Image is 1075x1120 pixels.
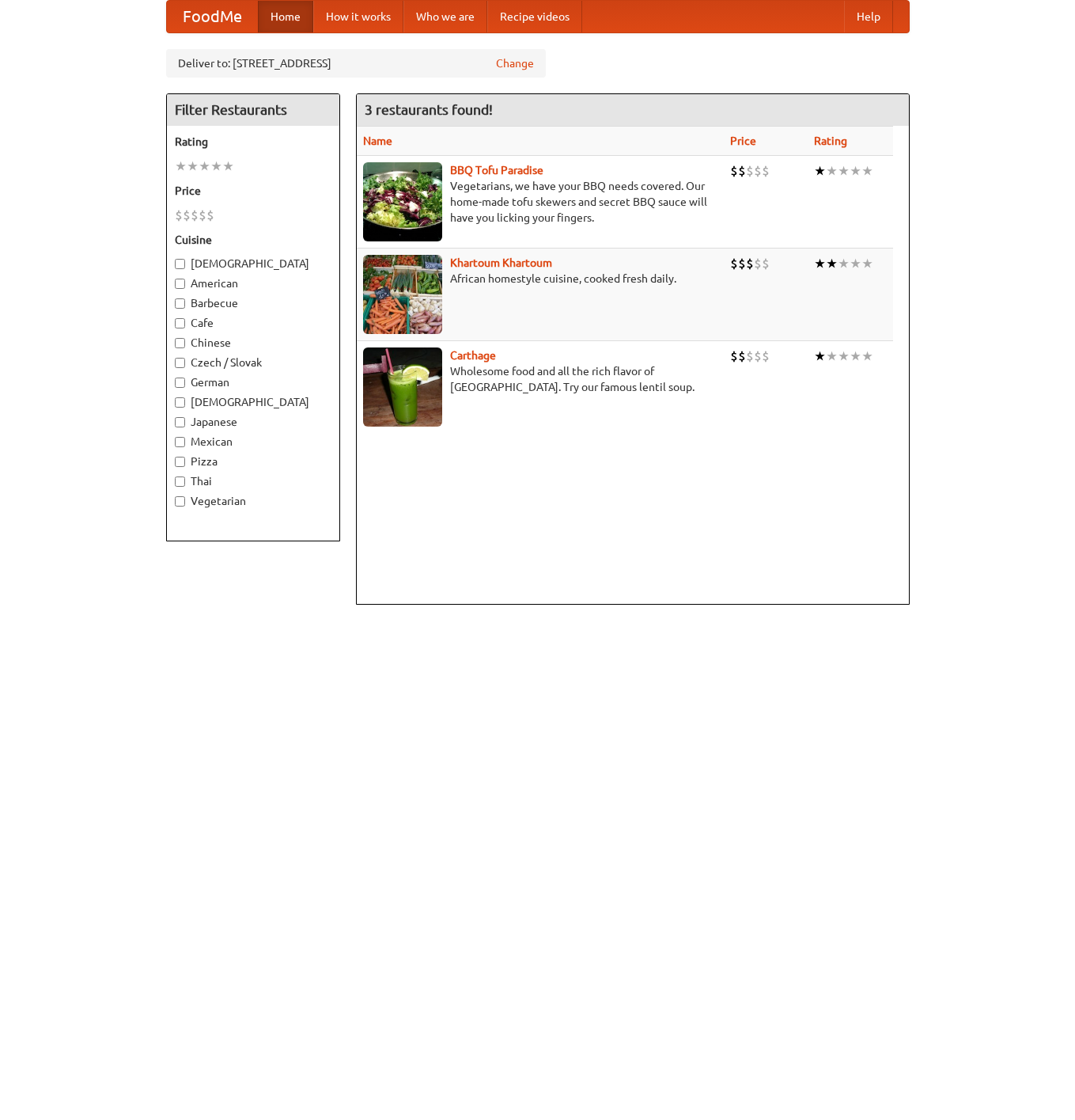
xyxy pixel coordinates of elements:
li: $ [730,255,738,272]
label: [DEMOGRAPHIC_DATA] [175,394,331,410]
h4: Filter Restaurants [167,94,339,126]
p: Vegetarians, we have your BBQ needs covered. Our home-made tofu skewers and secret BBQ sauce will... [363,178,717,226]
a: Khartoum Khartoum [450,256,552,269]
li: ★ [222,158,234,175]
label: Vegetarian [175,493,331,509]
label: Thai [175,473,331,489]
label: Pizza [175,454,331,469]
li: ★ [814,162,826,180]
h5: Price [175,183,331,199]
li: ★ [861,162,873,180]
a: Recipe videos [487,1,582,32]
li: $ [730,162,738,180]
input: Chinese [175,338,185,348]
li: $ [199,207,206,224]
label: German [175,374,331,390]
li: ★ [861,347,873,365]
label: Czech / Slovak [175,355,331,370]
label: Japanese [175,414,331,430]
li: $ [175,207,183,224]
a: Carthage [450,349,496,362]
p: African homestyle cuisine, cooked fresh daily. [363,271,717,287]
li: ★ [850,347,861,365]
li: $ [206,207,214,224]
a: Help [844,1,893,32]
li: ★ [826,162,838,180]
input: [DEMOGRAPHIC_DATA] [175,259,185,269]
a: FoodMe [167,1,258,32]
li: $ [762,255,770,272]
img: carthage.jpg [363,347,442,427]
input: Thai [175,476,185,487]
li: $ [762,347,770,365]
input: Mexican [175,437,185,447]
li: $ [738,347,746,365]
a: Price [730,135,756,147]
a: BBQ Tofu Paradise [450,164,543,177]
li: ★ [838,162,850,180]
li: $ [730,347,738,365]
input: Cafe [175,318,185,328]
li: ★ [838,347,850,365]
label: Cafe [175,315,331,331]
li: $ [762,162,770,180]
input: Japanese [175,417,185,427]
li: ★ [199,158,210,175]
label: American [175,275,331,291]
label: Chinese [175,335,331,351]
li: ★ [826,347,838,365]
li: $ [183,207,191,224]
li: ★ [826,255,838,272]
div: Deliver to: [STREET_ADDRESS] [166,49,546,78]
a: Rating [814,135,847,147]
li: ★ [814,347,826,365]
li: ★ [850,162,861,180]
h5: Cuisine [175,232,331,248]
li: $ [746,347,754,365]
img: tofuparadise.jpg [363,162,442,241]
p: Wholesome food and all the rich flavor of [GEOGRAPHIC_DATA]. Try our famous lentil soup. [363,363,717,395]
li: ★ [175,158,187,175]
li: $ [746,255,754,272]
input: American [175,279,185,289]
label: Mexican [175,434,331,450]
a: Name [363,135,392,147]
input: German [175,378,185,388]
input: Vegetarian [175,496,185,507]
input: Barbecue [175,298,185,309]
li: ★ [850,255,861,272]
li: $ [738,162,746,180]
a: Change [496,55,534,71]
label: [DEMOGRAPHIC_DATA] [175,256,331,271]
li: $ [746,162,754,180]
li: ★ [187,158,199,175]
a: How it works [313,1,403,32]
li: $ [754,255,762,272]
li: ★ [814,255,826,272]
input: Czech / Slovak [175,358,185,368]
li: ★ [838,255,850,272]
input: [DEMOGRAPHIC_DATA] [175,397,185,408]
img: khartoum.jpg [363,255,442,334]
a: Home [258,1,313,32]
li: ★ [210,158,222,175]
li: $ [738,255,746,272]
input: Pizza [175,457,185,467]
a: Who we are [403,1,487,32]
label: Barbecue [175,295,331,311]
li: $ [754,162,762,180]
li: $ [754,347,762,365]
li: ★ [861,255,873,272]
h5: Rating [175,134,331,150]
ng-pluralize: 3 restaurants found! [365,102,493,117]
li: $ [191,207,199,224]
